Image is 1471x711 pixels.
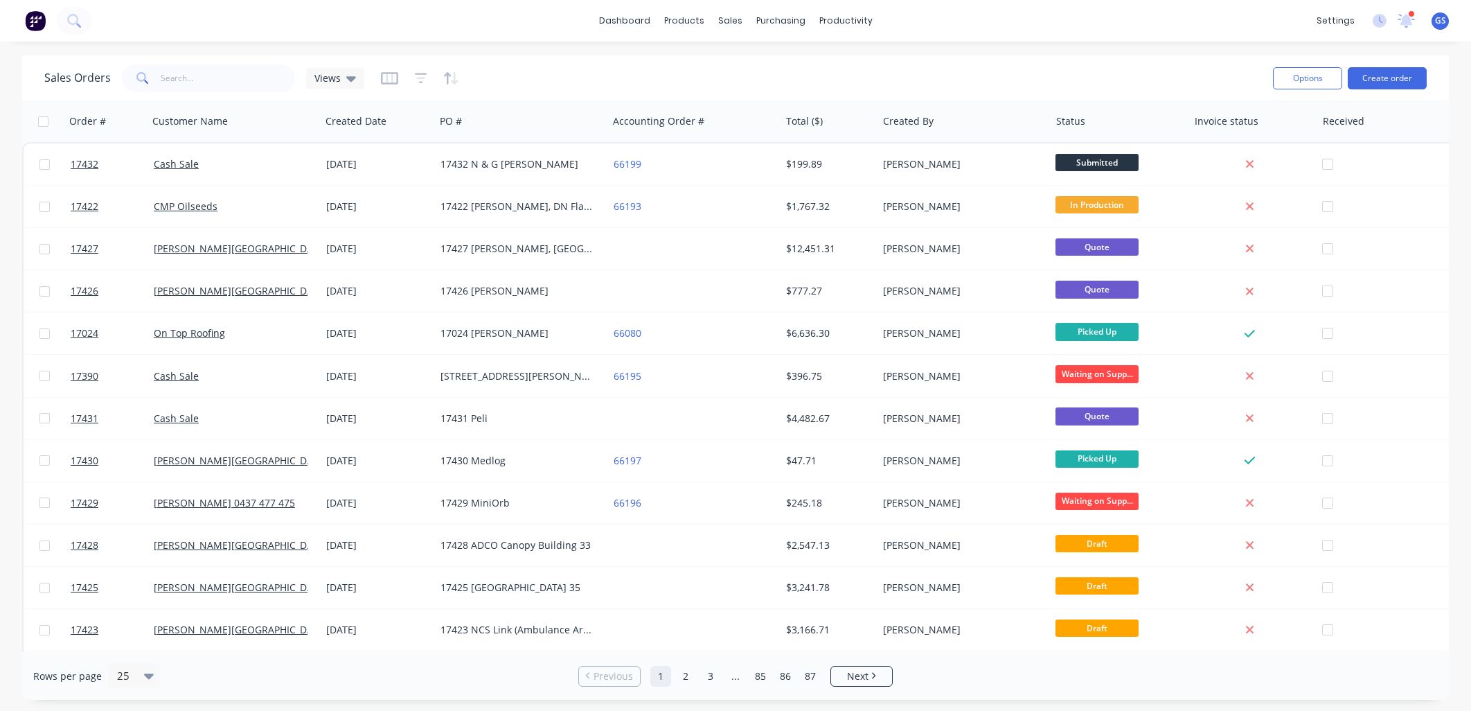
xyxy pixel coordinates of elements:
span: Next [847,669,868,683]
a: 17432 [71,143,154,185]
div: $6,636.30 [786,326,868,340]
a: 66195 [614,369,641,383]
span: 17425 [71,581,98,595]
div: [DATE] [326,326,429,340]
a: [PERSON_NAME] 0437 477 475 [154,496,295,509]
div: [PERSON_NAME] [883,581,1037,595]
a: [PERSON_NAME][GEOGRAPHIC_DATA] [154,242,327,255]
span: Submitted [1055,154,1139,171]
div: 17427 [PERSON_NAME], [GEOGRAPHIC_DATA] [440,242,594,256]
div: [DATE] [326,200,429,213]
div: [DATE] [326,623,429,637]
a: Next page [831,669,892,683]
div: [DATE] [326,538,429,552]
a: 66196 [614,496,641,509]
span: Picked Up [1055,323,1139,340]
span: 17422 [71,200,98,213]
div: 17432 N & G [PERSON_NAME] [440,157,594,171]
span: GS [1435,15,1446,27]
div: Invoice status [1195,114,1258,128]
div: [PERSON_NAME] [883,454,1037,468]
div: $777.27 [786,284,868,298]
a: 17426 [71,270,154,312]
div: [PERSON_NAME] [883,200,1037,213]
a: [PERSON_NAME][GEOGRAPHIC_DATA] [154,623,327,636]
a: [PERSON_NAME][GEOGRAPHIC_DATA] [154,581,327,594]
div: Customer Name [152,114,228,128]
a: Page 1 is your current page [650,666,671,687]
span: Waiting on Supp... [1055,365,1139,383]
div: 17429 MiniOrb [440,496,594,510]
span: Quote [1055,281,1139,298]
span: 17432 [71,157,98,171]
div: $396.75 [786,369,868,383]
span: Quote [1055,238,1139,256]
div: settings [1310,10,1362,31]
a: [PERSON_NAME][GEOGRAPHIC_DATA] [154,538,327,552]
span: 17024 [71,326,98,340]
div: Order # [69,114,106,128]
button: Options [1273,67,1342,89]
a: Jump forward [725,666,746,687]
div: [PERSON_NAME] [883,326,1037,340]
div: sales [711,10,749,31]
div: 17428 ADCO Canopy Building 33 [440,538,594,552]
input: Search... [161,64,296,92]
span: 17429 [71,496,98,510]
div: $1,767.32 [786,200,868,213]
a: 17425 [71,567,154,608]
div: 17024 [PERSON_NAME] [440,326,594,340]
div: [DATE] [326,581,429,595]
a: Page 86 [775,666,796,687]
button: Create order [1348,67,1427,89]
div: [PERSON_NAME] [883,242,1037,256]
div: $4,482.67 [786,412,868,425]
div: $199.89 [786,157,868,171]
div: 17426 [PERSON_NAME] [440,284,594,298]
div: [STREET_ADDRESS][PERSON_NAME] [440,369,594,383]
span: In Production [1055,196,1139,213]
div: products [657,10,711,31]
div: Created Date [326,114,386,128]
div: [PERSON_NAME] [883,412,1037,425]
a: Cash Sale [154,412,199,425]
span: Views [314,71,341,85]
div: PO # [440,114,462,128]
div: productivity [812,10,880,31]
div: [DATE] [326,496,429,510]
a: On Top Roofing [154,326,225,340]
a: dashboard [592,10,657,31]
div: Status [1056,114,1085,128]
div: $12,451.31 [786,242,868,256]
a: 17427 [71,228,154,270]
ul: Pagination [573,666,898,687]
div: $245.18 [786,496,868,510]
a: Page 3 [700,666,721,687]
span: 17431 [71,412,98,425]
a: 66199 [614,157,641,170]
div: [DATE] [326,454,429,468]
a: 17423 [71,609,154,651]
div: Accounting Order # [613,114,704,128]
a: Page 2 [675,666,696,687]
a: 66197 [614,454,641,467]
span: 17427 [71,242,98,256]
span: 17423 [71,623,98,637]
a: Page 85 [750,666,771,687]
div: $3,241.78 [786,581,868,595]
div: [PERSON_NAME] [883,496,1037,510]
span: Draft [1055,577,1139,595]
div: Total ($) [786,114,823,128]
div: [DATE] [326,412,429,425]
a: 17429 [71,482,154,524]
span: 17426 [71,284,98,298]
div: [PERSON_NAME] [883,538,1037,552]
a: 17390 [71,355,154,397]
a: Cash Sale [154,157,199,170]
a: Previous page [579,669,640,683]
div: [PERSON_NAME] [883,157,1037,171]
div: 17425 [GEOGRAPHIC_DATA] 35 [440,581,594,595]
div: [PERSON_NAME] [883,623,1037,637]
a: 66193 [614,200,641,213]
a: 17431 [71,398,154,439]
